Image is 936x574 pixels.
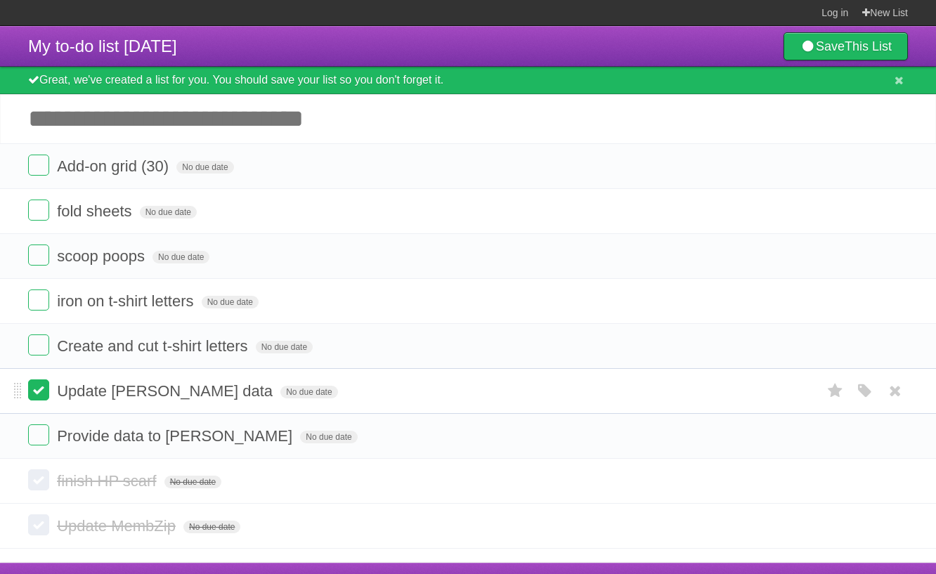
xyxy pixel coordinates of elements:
[28,334,49,356] label: Done
[28,244,49,266] label: Done
[140,206,197,218] span: No due date
[57,247,148,265] span: scoop poops
[28,289,49,311] label: Done
[183,521,240,533] span: No due date
[300,431,357,443] span: No due date
[822,379,849,403] label: Star task
[202,296,259,308] span: No due date
[28,155,49,176] label: Done
[28,469,49,490] label: Done
[152,251,209,263] span: No due date
[57,517,179,535] span: Update MembZip
[256,341,313,353] span: No due date
[28,37,177,56] span: My to-do list [DATE]
[57,157,172,175] span: Add-on grid (30)
[57,337,251,355] span: Create and cut t-shirt letters
[176,161,233,174] span: No due date
[784,32,908,60] a: SaveThis List
[57,382,276,400] span: Update [PERSON_NAME] data
[28,424,49,445] label: Done
[57,427,296,445] span: Provide data to [PERSON_NAME]
[280,386,337,398] span: No due date
[57,472,160,490] span: finish HP scarf
[57,292,197,310] span: iron on t-shirt letters
[845,39,892,53] b: This List
[28,514,49,535] label: Done
[28,379,49,400] label: Done
[57,202,135,220] span: fold sheets
[164,476,221,488] span: No due date
[28,200,49,221] label: Done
